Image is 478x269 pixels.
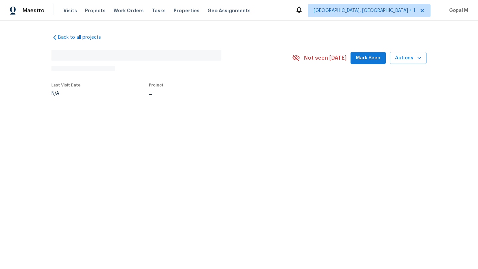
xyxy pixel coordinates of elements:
span: Last Visit Date [51,83,81,87]
span: Mark Seen [356,54,380,62]
a: Back to all projects [51,34,115,41]
span: Work Orders [114,7,144,14]
span: Actions [395,54,421,62]
span: Gopal M [446,7,468,14]
span: Visits [63,7,77,14]
div: N/A [51,91,81,96]
div: ... [149,91,277,96]
span: Not seen [DATE] [304,55,347,61]
button: Actions [390,52,427,64]
span: Geo Assignments [207,7,251,14]
span: Project [149,83,164,87]
span: Projects [85,7,106,14]
span: [GEOGRAPHIC_DATA], [GEOGRAPHIC_DATA] + 1 [314,7,415,14]
button: Mark Seen [351,52,386,64]
span: Tasks [152,8,166,13]
span: Properties [174,7,199,14]
span: Maestro [23,7,44,14]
